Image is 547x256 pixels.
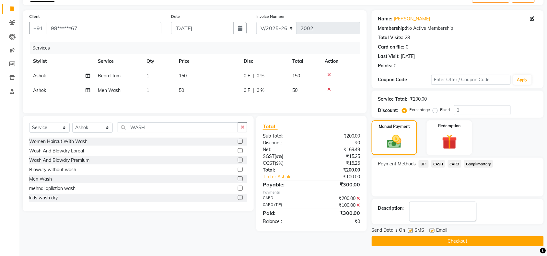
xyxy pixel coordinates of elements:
[464,160,493,168] span: Complimentary
[263,123,278,130] span: Total
[372,227,405,235] span: Send Details On
[378,34,404,41] div: Total Visits:
[29,22,47,34] button: +91
[321,54,360,69] th: Action
[146,73,149,79] span: 1
[311,202,365,209] div: ₹100.00
[378,25,537,32] div: No Active Membership
[179,87,184,93] span: 50
[118,122,238,132] input: Search or Scan
[410,96,427,103] div: ₹200.00
[258,133,312,139] div: Sub Total:
[437,133,462,151] img: _gift.svg
[276,154,282,159] span: 9%
[240,54,288,69] th: Disc
[244,72,250,79] span: 0 F
[288,54,321,69] th: Total
[378,25,406,32] div: Membership:
[311,160,365,167] div: ₹15.25
[30,42,365,54] div: Services
[379,124,410,129] label: Manual Payment
[258,146,312,153] div: Net:
[98,87,121,93] span: Men Wash
[378,76,431,83] div: Coupon Code
[320,173,365,180] div: ₹100.00
[253,72,254,79] span: |
[401,53,415,60] div: [DATE]
[292,87,297,93] span: 50
[29,195,58,201] div: kids wash dry
[244,87,250,94] span: 0 F
[311,195,365,202] div: ₹200.00
[405,34,410,41] div: 28
[29,14,40,19] label: Client
[94,54,143,69] th: Service
[258,209,312,217] div: Paid:
[311,146,365,153] div: ₹169.49
[311,133,365,139] div: ₹200.00
[258,195,312,202] div: CARD
[311,139,365,146] div: ₹0
[378,53,400,60] div: Last Visit:
[33,73,46,79] span: Ashok
[29,185,76,192] div: mehndi apllction wash
[33,87,46,93] span: Ashok
[29,148,84,154] div: Wash And Blowdry Loreal
[431,160,445,168] span: CASH
[394,16,430,22] a: [PERSON_NAME]
[410,107,430,113] label: Percentage
[311,181,365,188] div: ₹300.00
[146,87,149,93] span: 1
[513,75,532,85] button: Apply
[394,62,397,69] div: 0
[171,14,180,19] label: Date
[292,73,300,79] span: 150
[378,62,393,69] div: Points:
[311,218,365,225] div: ₹0
[256,14,285,19] label: Invoice Number
[311,167,365,173] div: ₹200.00
[258,167,312,173] div: Total:
[258,202,312,209] div: CARD (TIP)
[258,160,312,167] div: ( )
[258,181,312,188] div: Payable:
[311,153,365,160] div: ₹15.25
[258,153,312,160] div: ( )
[378,96,408,103] div: Service Total:
[29,166,76,173] div: Blowdry without wash
[438,123,461,129] label: Redemption
[29,157,89,164] div: Wash And Blowdry Premium
[263,160,275,166] span: CGST
[378,161,416,167] span: Payment Methods
[436,227,448,235] span: Email
[419,160,429,168] span: UPI
[448,160,462,168] span: CARD
[263,190,360,195] div: Payments
[406,44,409,50] div: 0
[372,236,544,246] button: Checkout
[415,227,425,235] span: SMS
[378,16,393,22] div: Name:
[29,138,87,145] div: Women Haircut With Wash
[258,139,312,146] div: Discount:
[378,107,398,114] div: Discount:
[258,218,312,225] div: Balance :
[440,107,450,113] label: Fixed
[276,161,282,166] span: 9%
[29,176,52,183] div: Men Wash
[378,44,405,50] div: Card on file:
[383,133,406,150] img: _cash.svg
[29,54,94,69] th: Stylist
[179,73,187,79] span: 150
[263,153,274,159] span: SGST
[47,22,161,34] input: Search by Name/Mobile/Email/Code
[175,54,240,69] th: Price
[143,54,175,69] th: Qty
[311,209,365,217] div: ₹300.00
[257,87,264,94] span: 0 %
[98,73,121,79] span: Beard Trim
[378,205,404,212] div: Description:
[253,87,254,94] span: |
[431,75,511,85] input: Enter Offer / Coupon Code
[257,72,264,79] span: 0 %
